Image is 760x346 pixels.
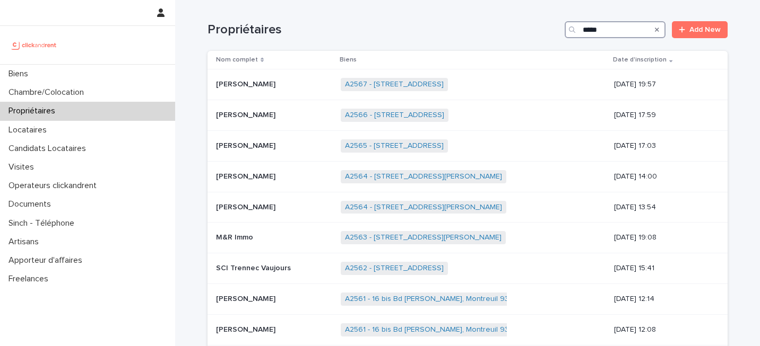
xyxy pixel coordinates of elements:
[208,130,728,161] tr: [PERSON_NAME][PERSON_NAME] A2565 - [STREET_ADDRESS] [DATE] 17:03
[8,34,60,56] img: UCB0brd3T0yccxBKYDjQ
[216,139,278,150] p: [PERSON_NAME]
[4,181,105,191] p: Operateurs clickandrent
[345,111,444,120] a: A2566 - [STREET_ADDRESS]
[4,125,55,135] p: Locataires
[4,237,47,247] p: Artisans
[614,111,711,120] p: [DATE] 17:59
[4,69,37,79] p: Biens
[613,54,667,66] p: Date d'inscription
[216,262,293,273] p: SCI Trennec Vaujours
[614,233,711,242] p: [DATE] 19:08
[216,292,278,304] p: [PERSON_NAME]
[614,141,711,150] p: [DATE] 17:03
[4,274,57,284] p: Freelances
[216,201,278,212] p: [PERSON_NAME]
[614,325,711,334] p: [DATE] 12:08
[208,22,560,38] h1: Propriétaires
[614,80,711,89] p: [DATE] 19:57
[345,325,521,334] a: A2561 - 16 bis Bd [PERSON_NAME], Montreuil 93100
[689,26,721,33] span: Add New
[614,295,711,304] p: [DATE] 12:14
[345,172,502,181] a: A2564 - [STREET_ADDRESS][PERSON_NAME]
[345,203,502,212] a: A2564 - [STREET_ADDRESS][PERSON_NAME]
[208,192,728,223] tr: [PERSON_NAME][PERSON_NAME] A2564 - [STREET_ADDRESS][PERSON_NAME] [DATE] 13:54
[4,162,42,172] p: Visites
[4,199,59,209] p: Documents
[208,314,728,345] tr: [PERSON_NAME][PERSON_NAME] A2561 - 16 bis Bd [PERSON_NAME], Montreuil 93100 [DATE] 12:08
[672,21,728,38] a: Add New
[216,231,255,242] p: M&R Immo
[208,100,728,131] tr: [PERSON_NAME][PERSON_NAME] A2566 - [STREET_ADDRESS] [DATE] 17:59
[216,323,278,334] p: [PERSON_NAME]
[4,255,91,265] p: Apporteur d'affaires
[208,69,728,100] tr: [PERSON_NAME][PERSON_NAME] A2567 - [STREET_ADDRESS] [DATE] 19:57
[614,203,711,212] p: [DATE] 13:54
[216,109,278,120] p: [PERSON_NAME]
[345,141,444,150] a: A2565 - [STREET_ADDRESS]
[4,106,64,116] p: Propriétaires
[208,283,728,314] tr: [PERSON_NAME][PERSON_NAME] A2561 - 16 bis Bd [PERSON_NAME], Montreuil 93100 [DATE] 12:14
[208,253,728,284] tr: SCI Trennec VaujoursSCI Trennec Vaujours A2562 - [STREET_ADDRESS] [DATE] 15:41
[216,170,278,181] p: [PERSON_NAME]
[4,144,94,154] p: Candidats Locataires
[216,54,258,66] p: Nom complet
[208,161,728,192] tr: [PERSON_NAME][PERSON_NAME] A2564 - [STREET_ADDRESS][PERSON_NAME] [DATE] 14:00
[345,295,521,304] a: A2561 - 16 bis Bd [PERSON_NAME], Montreuil 93100
[614,172,711,181] p: [DATE] 14:00
[614,264,711,273] p: [DATE] 15:41
[4,87,92,97] p: Chambre/Colocation
[345,264,444,273] a: A2562 - [STREET_ADDRESS]
[216,78,278,89] p: [PERSON_NAME]
[4,218,83,228] p: Sinch - Téléphone
[345,80,444,89] a: A2567 - [STREET_ADDRESS]
[208,223,728,253] tr: M&R ImmoM&R Immo A2563 - [STREET_ADDRESS][PERSON_NAME] [DATE] 19:08
[340,54,357,66] p: Biens
[345,233,502,242] a: A2563 - [STREET_ADDRESS][PERSON_NAME]
[565,21,666,38] input: Search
